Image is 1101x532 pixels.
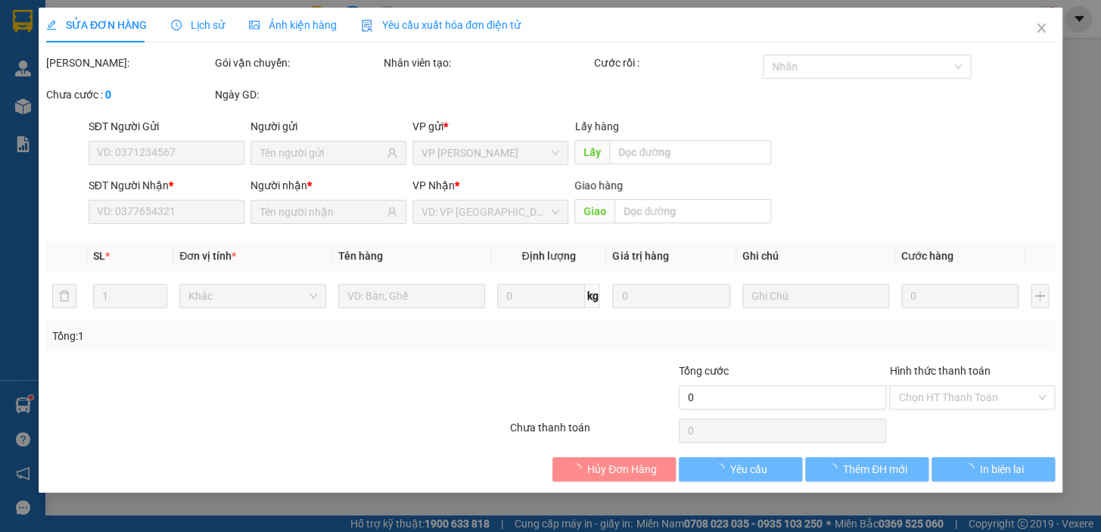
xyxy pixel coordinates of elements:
[931,457,1055,481] button: In biên lai
[171,20,182,30] span: clock-circle
[46,54,212,71] div: [PERSON_NAME]:
[412,179,455,191] span: VP Nhận
[609,140,771,164] input: Dọc đường
[46,86,212,103] div: Chưa cước :
[574,120,618,132] span: Lấy hàng
[1035,22,1047,34] span: close
[387,207,397,217] span: user
[509,419,677,446] div: Chưa thanh toán
[338,250,383,262] span: Tên hàng
[612,250,668,262] span: Giá trị hàng
[250,118,406,135] div: Người gửi
[901,250,953,262] span: Cước hàng
[574,179,623,191] span: Giao hàng
[46,19,147,31] span: SỬA ĐƠN HÀNG
[585,284,600,308] span: kg
[587,461,657,478] span: Hủy Đơn Hàng
[52,328,426,344] div: Tổng: 1
[574,140,609,164] span: Lấy
[215,54,381,71] div: Gói vận chuyển:
[188,285,317,307] span: Khác
[1020,8,1062,50] button: Close
[89,177,244,194] div: SĐT Người Nhận
[412,118,568,135] div: VP gửi
[384,54,592,71] div: Nhân viên tạo:
[730,461,767,478] span: Yêu cầu
[249,20,260,30] span: picture
[594,54,760,71] div: Cước rồi :
[521,250,575,262] span: Định lượng
[52,284,76,308] button: delete
[963,463,979,474] span: loading
[361,19,521,31] span: Yêu cầu xuất hóa đơn điện tử
[612,284,730,308] input: 0
[552,457,676,481] button: Hủy Đơn Hàng
[361,20,373,32] img: icon
[901,284,1019,308] input: 0
[979,461,1023,478] span: In biên lai
[714,463,730,474] span: loading
[614,199,771,223] input: Dọc đường
[742,284,889,308] input: Ghi Chú
[679,365,729,377] span: Tổng cước
[89,118,244,135] div: SĐT Người Gửi
[574,199,614,223] span: Giao
[171,19,225,31] span: Lịch sử
[260,145,384,161] input: Tên người gửi
[1031,284,1049,308] button: plus
[421,142,559,164] span: VP MỘC CHÂU
[215,86,381,103] div: Ngày GD:
[260,204,384,220] input: Tên người nhận
[843,461,907,478] span: Thêm ĐH mới
[826,463,843,474] span: loading
[250,177,406,194] div: Người nhận
[249,19,337,31] span: Ảnh kiện hàng
[889,365,990,377] label: Hình thức thanh toán
[105,89,111,101] b: 0
[179,250,236,262] span: Đơn vị tính
[338,284,485,308] input: VD: Bàn, Ghế
[387,148,397,158] span: user
[805,457,928,481] button: Thêm ĐH mới
[736,241,895,271] th: Ghi chú
[679,457,802,481] button: Yêu cầu
[93,250,105,262] span: SL
[46,20,57,30] span: edit
[571,463,587,474] span: loading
